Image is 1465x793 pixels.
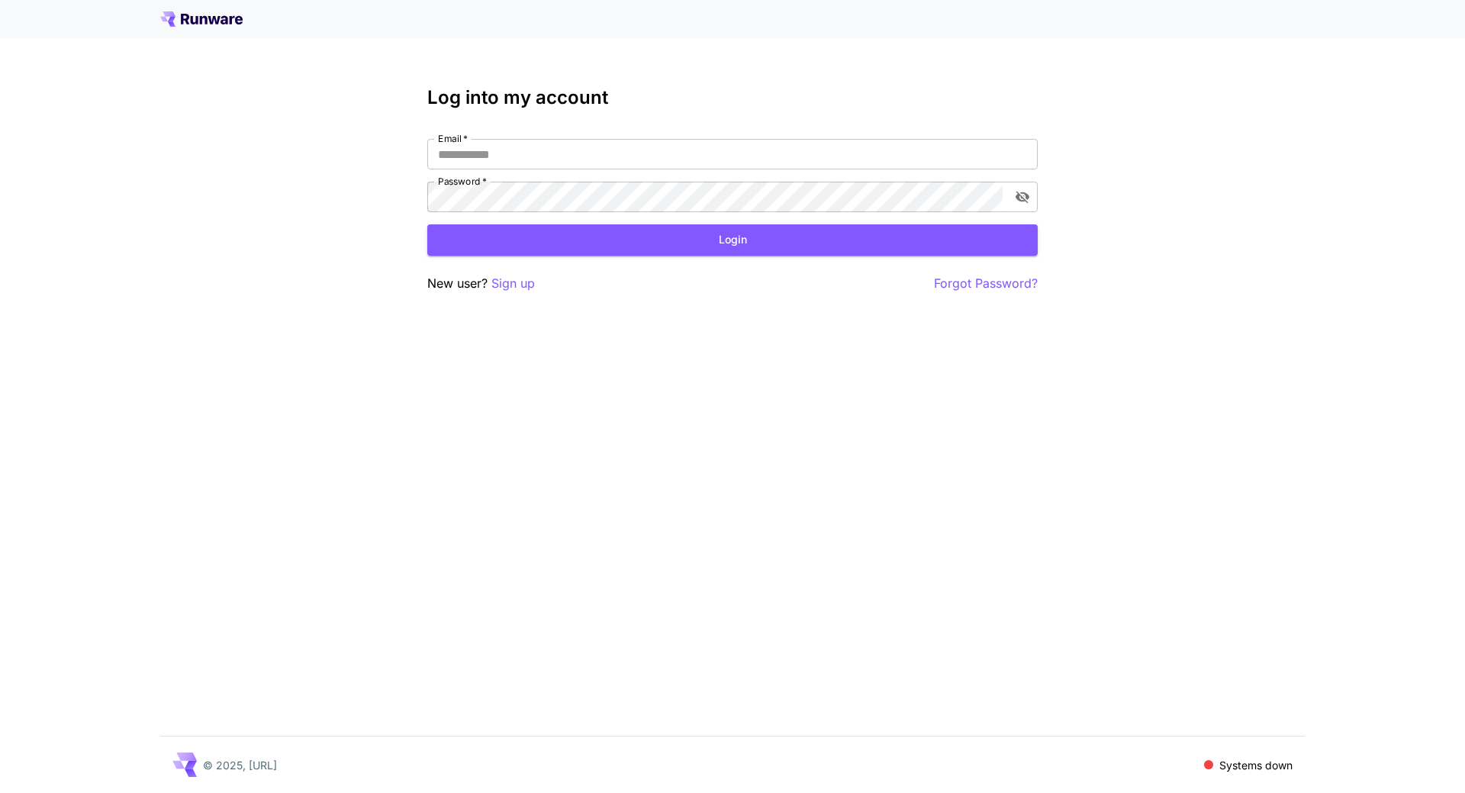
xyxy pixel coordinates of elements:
button: Login [427,224,1038,256]
p: Systems down [1219,757,1293,773]
p: New user? [427,274,535,293]
p: © 2025, [URL] [203,757,277,773]
label: Password [438,175,487,188]
button: Forgot Password? [934,274,1038,293]
button: Sign up [491,274,535,293]
h3: Log into my account [427,87,1038,108]
button: toggle password visibility [1009,183,1036,211]
label: Email [438,132,468,145]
